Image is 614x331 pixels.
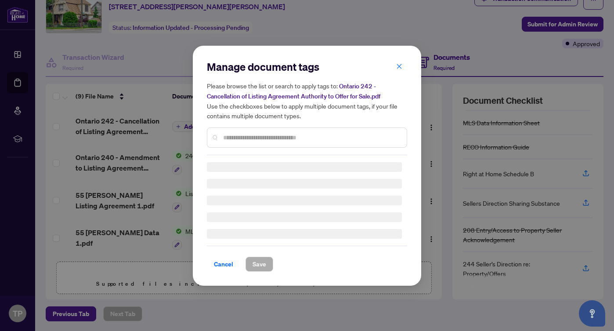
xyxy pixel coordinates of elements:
h5: Please browse the list or search to apply tags to: Use the checkboxes below to apply multiple doc... [207,81,407,120]
button: Save [246,257,273,272]
h2: Manage document tags [207,60,407,74]
span: Cancel [214,257,233,271]
span: Ontario 242 - Cancellation of Listing Agreement Authority to Offer for Sale.pdf [207,82,380,100]
button: Cancel [207,257,240,272]
span: close [396,63,402,69]
button: Open asap [579,300,605,327]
